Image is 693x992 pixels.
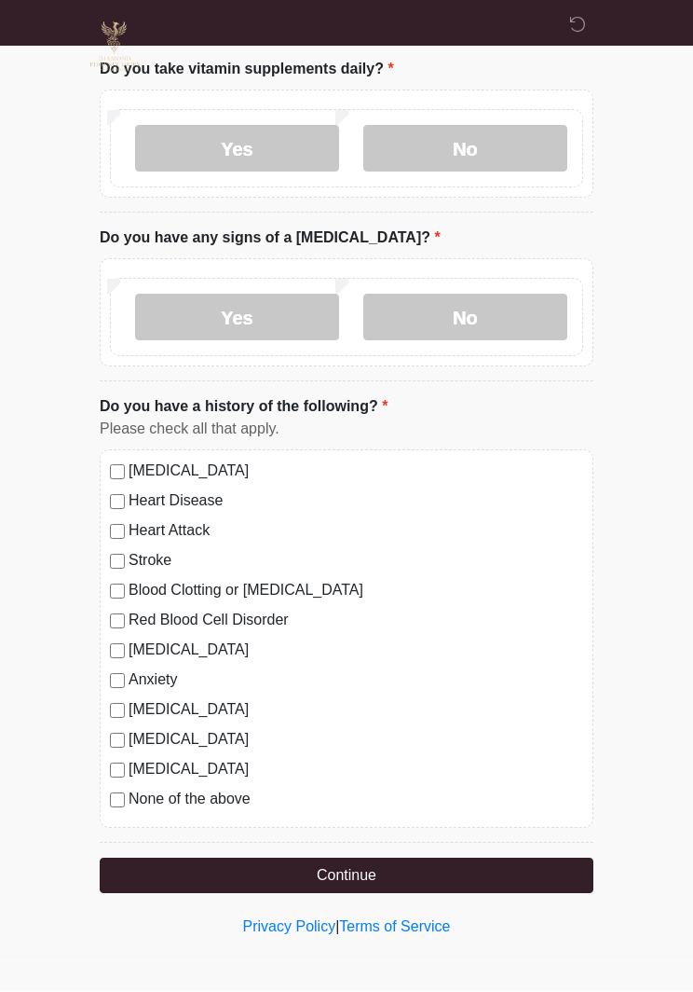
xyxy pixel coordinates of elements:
[339,919,450,935] a: Terms of Service
[110,644,125,659] input: [MEDICAL_DATA]
[110,495,125,510] input: Heart Disease
[110,674,125,689] input: Anxiety
[129,580,583,602] label: Blood Clotting or [MEDICAL_DATA]
[363,295,567,341] label: No
[110,614,125,629] input: Red Blood Cell Disorder
[129,640,583,662] label: [MEDICAL_DATA]
[100,227,441,250] label: Do you have any signs of a [MEDICAL_DATA]?
[100,859,593,894] button: Continue
[135,295,339,341] label: Yes
[129,729,583,751] label: [MEDICAL_DATA]
[110,525,125,540] input: Heart Attack
[129,669,583,692] label: Anxiety
[129,699,583,722] label: [MEDICAL_DATA]
[110,555,125,570] input: Stroke
[110,793,125,808] input: None of the above
[129,610,583,632] label: Red Blood Cell Disorder
[129,789,583,811] label: None of the above
[335,919,339,935] a: |
[129,759,583,781] label: [MEDICAL_DATA]
[129,520,583,543] label: Heart Attack
[110,764,125,778] input: [MEDICAL_DATA]
[110,704,125,719] input: [MEDICAL_DATA]
[129,490,583,513] label: Heart Disease
[81,14,148,81] img: Diamond Phoenix Drips IV Hydration Logo
[110,465,125,480] input: [MEDICAL_DATA]
[100,396,387,419] label: Do you have a history of the following?
[129,550,583,572] label: Stroke
[243,919,336,935] a: Privacy Policy
[129,461,583,483] label: [MEDICAL_DATA]
[110,585,125,599] input: Blood Clotting or [MEDICAL_DATA]
[110,734,125,749] input: [MEDICAL_DATA]
[135,126,339,172] label: Yes
[100,419,593,441] div: Please check all that apply.
[363,126,567,172] label: No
